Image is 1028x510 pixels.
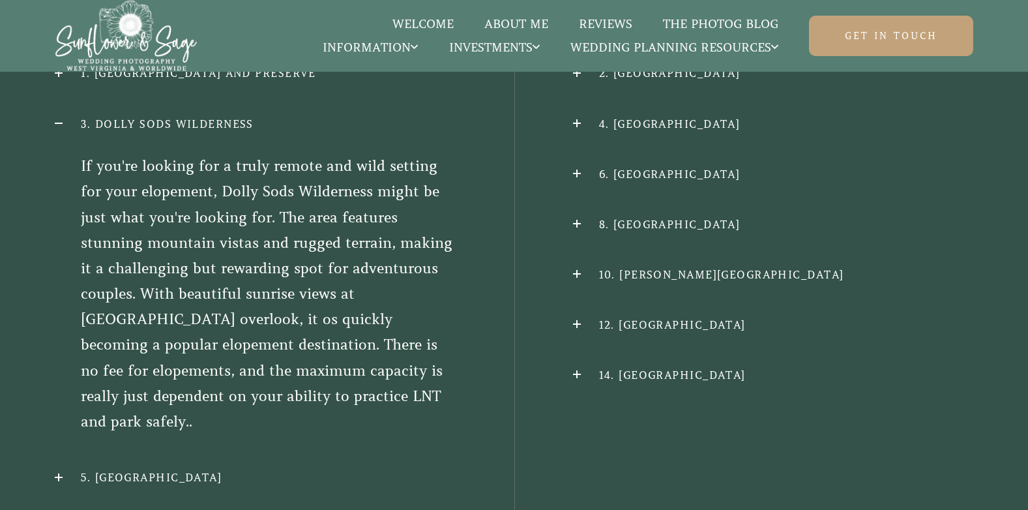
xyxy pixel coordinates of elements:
h2: 8. [GEOGRAPHIC_DATA] [573,218,973,232]
h2: 1. [GEOGRAPHIC_DATA] and Preserve [55,67,455,80]
a: Wedding Planning Resources [555,39,794,56]
h2: 5. [GEOGRAPHIC_DATA] [55,471,455,485]
p: If you're looking for a truly remote and wild setting for your elopement, Dolly Sods Wilderness m... [55,153,455,434]
h2: 14. [GEOGRAPHIC_DATA] [573,368,973,382]
h2: 4. [GEOGRAPHIC_DATA] [573,117,973,131]
a: The Photog Blog [648,16,794,33]
h2: 3. Dolly Sods Wilderness [55,117,455,131]
h2: 2. [GEOGRAPHIC_DATA] [573,67,973,80]
a: Reviews [563,16,647,33]
a: Investments [433,39,555,56]
h2: 6. [GEOGRAPHIC_DATA] [573,168,973,181]
a: About Me [469,16,563,33]
a: Get in touch [809,16,973,56]
a: Welcome [377,16,469,33]
span: Wedding Planning Resources [570,41,778,54]
h2: 12. [GEOGRAPHIC_DATA] [573,318,973,332]
span: Information [323,41,418,54]
span: Investments [449,41,540,54]
span: Get in touch [845,29,937,42]
a: Information [307,39,433,56]
h2: 10. [PERSON_NAME][GEOGRAPHIC_DATA] [573,268,973,282]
